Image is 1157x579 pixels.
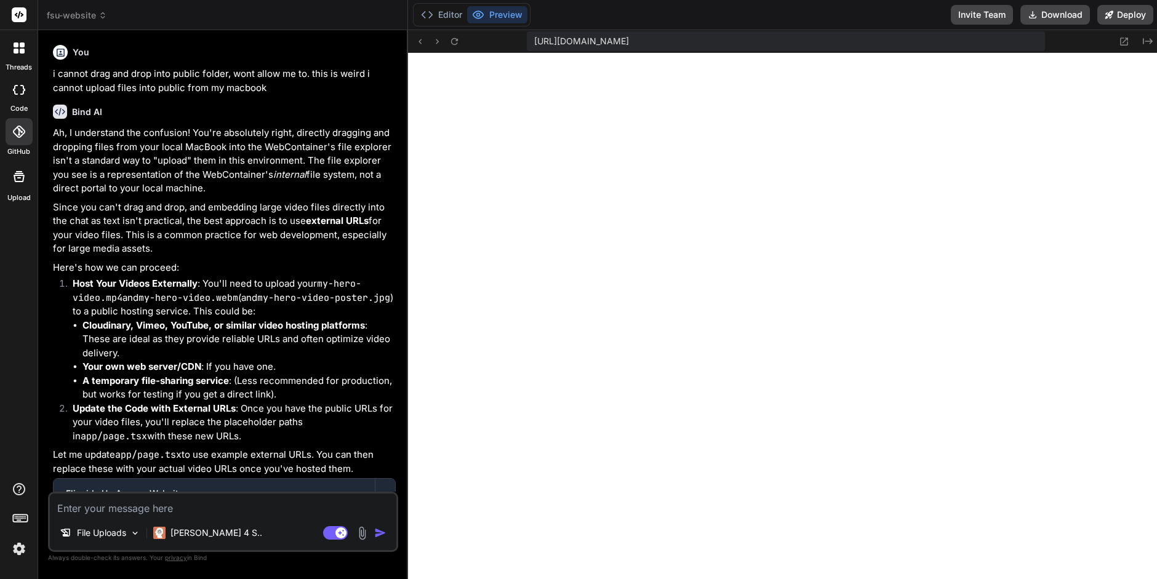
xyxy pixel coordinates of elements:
[53,67,396,95] p: i cannot drag and drop into public folder, wont allow me to. this is weird i cannot upload files ...
[72,106,102,118] h6: Bind AI
[73,46,89,58] h6: You
[47,9,107,22] span: fsu-website
[73,278,198,289] strong: Host Your Videos Externally
[73,277,396,319] p: : You'll need to upload your and (and ) to a public hosting service. This could be:
[53,261,396,275] p: Here's how we can proceed:
[82,361,201,372] strong: Your own web server/CDN
[81,430,147,442] code: app/page.tsx
[10,103,28,114] label: code
[9,538,30,559] img: settings
[130,528,140,538] img: Pick Models
[1020,5,1090,25] button: Download
[1097,5,1153,25] button: Deploy
[82,374,396,402] li: : (Less recommended for production, but works for testing if you get a direct link).
[48,552,398,564] p: Always double-check its answers. Your in Bind
[73,278,361,304] code: my-hero-video.mp4
[82,319,365,331] strong: Cloudinary, Vimeo, YouTube, or similar video hosting platforms
[73,402,396,444] p: : Once you have the public URLs for your video files, you'll replace the placeholder paths in wit...
[534,35,629,47] span: [URL][DOMAIN_NAME]
[82,319,396,361] li: : These are ideal as they provide reliable URLs and often optimize video delivery.
[355,526,369,540] img: attachment
[53,448,396,476] p: Let me update to use example external URLs. You can then replace these with your actual video URL...
[6,62,32,73] label: threads
[153,527,166,539] img: Claude 4 Sonnet
[54,479,375,519] button: Flipside Up Agency WebsiteClick to open Workbench
[273,169,306,180] em: internal
[73,402,236,414] strong: Update the Code with External URLs
[53,126,396,196] p: Ah, I understand the confusion! You're absolutely right, directly dragging and dropping files fro...
[66,487,362,500] div: Flipside Up Agency Website
[138,292,238,304] code: my-hero-video.webm
[115,449,182,461] code: app/page.tsx
[7,193,31,203] label: Upload
[951,5,1013,25] button: Invite Team
[257,292,390,304] code: my-hero-video-poster.jpg
[82,360,396,374] li: : If you have one.
[467,6,527,23] button: Preview
[7,146,30,157] label: GitHub
[82,375,229,386] strong: A temporary file-sharing service
[53,201,396,256] p: Since you can't drag and drop, and embedding large video files directly into the chat as text isn...
[170,527,262,539] p: [PERSON_NAME] 4 S..
[77,527,126,539] p: File Uploads
[374,527,386,539] img: icon
[306,215,369,226] strong: external URLs
[165,554,187,561] span: privacy
[416,6,467,23] button: Editor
